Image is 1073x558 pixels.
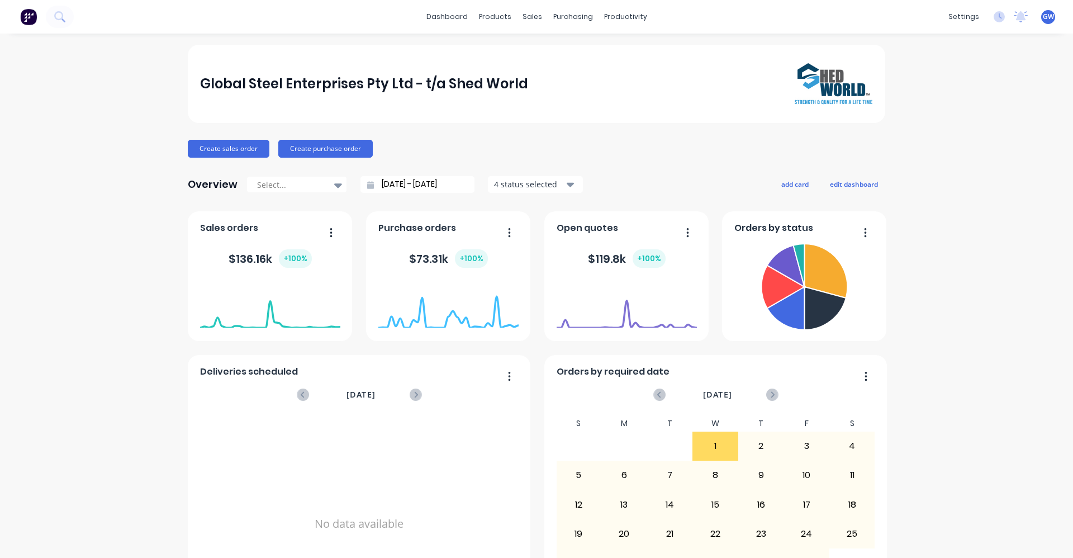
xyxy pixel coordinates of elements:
img: Factory [20,8,37,25]
div: 1 [693,432,738,460]
span: Open quotes [557,221,618,235]
div: + 100 % [455,249,488,268]
div: 10 [784,461,829,489]
div: $ 136.16k [229,249,312,268]
button: edit dashboard [823,177,885,191]
div: 15 [693,491,738,519]
div: 20 [602,520,647,548]
div: 14 [648,491,692,519]
button: Create purchase order [278,140,373,158]
span: [DATE] [703,389,732,401]
div: 5 [557,461,601,489]
div: settings [943,8,985,25]
div: 21 [648,520,692,548]
span: Orders by status [734,221,813,235]
div: + 100 % [279,249,312,268]
button: 4 status selected [488,176,583,193]
div: 19 [557,520,601,548]
div: 4 [830,432,875,460]
button: Create sales order [188,140,269,158]
div: 2 [739,432,784,460]
div: 6 [602,461,647,489]
div: 9 [739,461,784,489]
div: 22 [693,520,738,548]
div: F [784,415,829,432]
div: purchasing [548,8,599,25]
div: 23 [739,520,784,548]
img: Global Steel Enterprises Pty Ltd - t/a Shed World [795,63,873,105]
div: 11 [830,461,875,489]
div: Overview [188,173,238,196]
div: 4 status selected [494,178,564,190]
span: Purchase orders [378,221,456,235]
span: Sales orders [200,221,258,235]
div: products [473,8,517,25]
div: 12 [557,491,601,519]
a: dashboard [421,8,473,25]
div: 25 [830,520,875,548]
div: 13 [602,491,647,519]
div: 24 [784,520,829,548]
div: sales [517,8,548,25]
div: 16 [739,491,784,519]
div: 7 [648,461,692,489]
div: T [738,415,784,432]
div: Global Steel Enterprises Pty Ltd - t/a Shed World [200,73,528,95]
div: $ 119.8k [588,249,666,268]
div: M [601,415,647,432]
div: $ 73.31k [409,249,488,268]
div: S [556,415,602,432]
div: 18 [830,491,875,519]
button: add card [774,177,816,191]
span: GW [1043,12,1054,22]
div: 3 [784,432,829,460]
div: 17 [784,491,829,519]
div: T [647,415,693,432]
div: 8 [693,461,738,489]
div: W [692,415,738,432]
span: [DATE] [346,389,376,401]
div: S [829,415,875,432]
div: + 100 % [633,249,666,268]
div: productivity [599,8,653,25]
